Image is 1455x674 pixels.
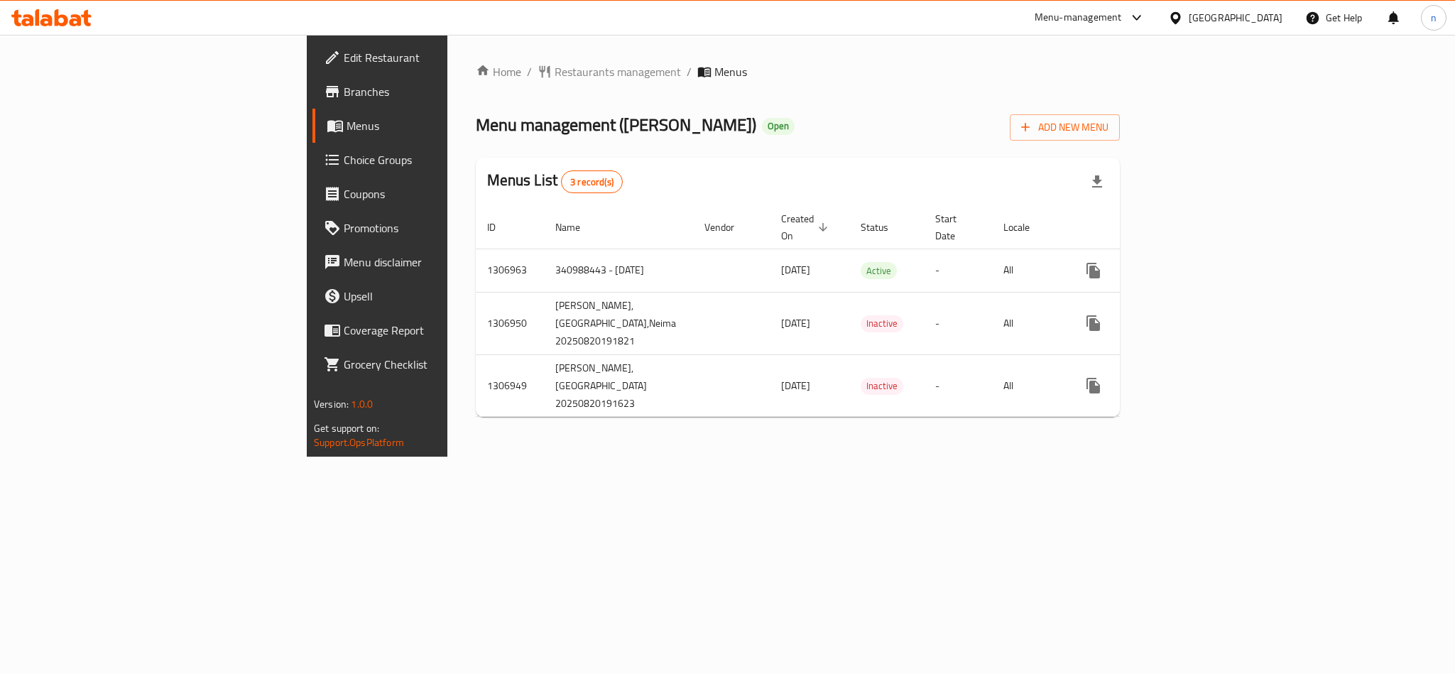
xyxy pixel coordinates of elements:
[1111,254,1145,288] button: Change Status
[781,314,810,332] span: [DATE]
[924,354,992,417] td: -
[861,378,903,395] div: Inactive
[1189,10,1282,26] div: [GEOGRAPHIC_DATA]
[555,63,681,80] span: Restaurants management
[992,354,1065,417] td: All
[344,322,538,339] span: Coverage Report
[1021,119,1108,136] span: Add New Menu
[1077,254,1111,288] button: more
[1431,10,1437,26] span: n
[312,279,550,313] a: Upsell
[476,206,1224,418] table: enhanced table
[781,210,832,244] span: Created On
[762,118,795,135] div: Open
[476,63,1120,80] nav: breadcrumb
[344,49,538,66] span: Edit Restaurant
[861,378,903,394] span: Inactive
[344,356,538,373] span: Grocery Checklist
[487,170,623,193] h2: Menus List
[555,219,599,236] span: Name
[1010,114,1120,141] button: Add New Menu
[344,288,538,305] span: Upsell
[544,249,693,292] td: 340988443 - [DATE]
[344,83,538,100] span: Branches
[861,219,907,236] span: Status
[312,211,550,245] a: Promotions
[312,75,550,109] a: Branches
[312,245,550,279] a: Menu disclaimer
[704,219,753,236] span: Vendor
[924,249,992,292] td: -
[935,210,975,244] span: Start Date
[861,315,903,332] span: Inactive
[1065,206,1224,249] th: Actions
[924,292,992,354] td: -
[1077,306,1111,340] button: more
[312,177,550,211] a: Coupons
[1111,306,1145,340] button: Change Status
[1080,165,1114,199] div: Export file
[781,261,810,279] span: [DATE]
[312,347,550,381] a: Grocery Checklist
[312,143,550,177] a: Choice Groups
[344,185,538,202] span: Coupons
[314,419,379,437] span: Get support on:
[861,263,897,279] span: Active
[1003,219,1048,236] span: Locale
[312,40,550,75] a: Edit Restaurant
[538,63,681,80] a: Restaurants management
[1035,9,1122,26] div: Menu-management
[714,63,747,80] span: Menus
[487,219,514,236] span: ID
[544,292,693,354] td: [PERSON_NAME], [GEOGRAPHIC_DATA],Neima 20250820191821
[561,170,623,193] div: Total records count
[312,109,550,143] a: Menus
[1111,369,1145,403] button: Change Status
[562,175,622,189] span: 3 record(s)
[476,109,756,141] span: Menu management ( [PERSON_NAME] )
[312,313,550,347] a: Coverage Report
[781,376,810,395] span: [DATE]
[762,120,795,132] span: Open
[347,117,538,134] span: Menus
[992,292,1065,354] td: All
[687,63,692,80] li: /
[344,151,538,168] span: Choice Groups
[544,354,693,417] td: [PERSON_NAME], [GEOGRAPHIC_DATA] 20250820191623
[861,262,897,279] div: Active
[314,433,404,452] a: Support.OpsPlatform
[344,254,538,271] span: Menu disclaimer
[992,249,1065,292] td: All
[314,395,349,413] span: Version:
[1077,369,1111,403] button: more
[351,395,373,413] span: 1.0.0
[344,219,538,237] span: Promotions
